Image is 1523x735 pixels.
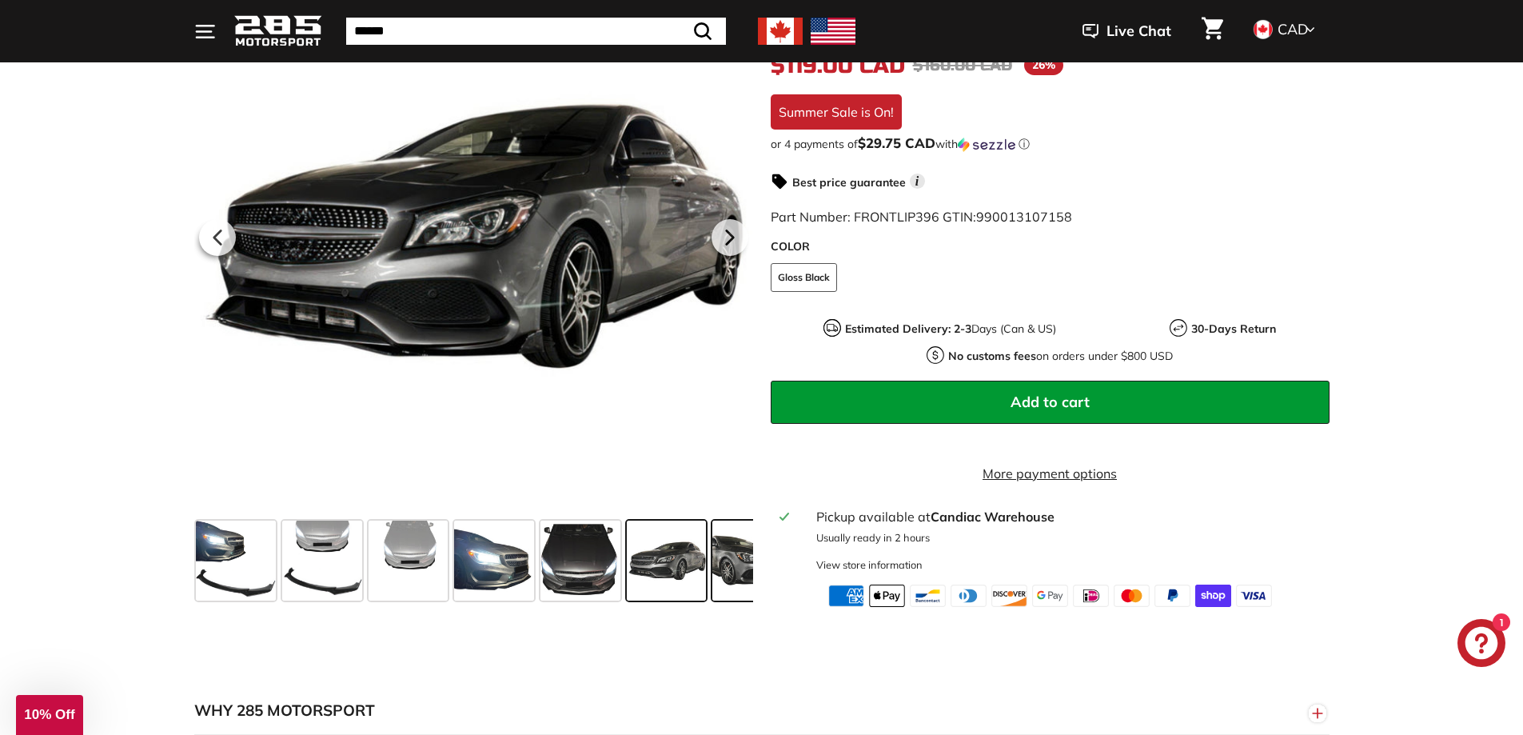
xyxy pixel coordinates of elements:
span: $160.00 CAD [913,55,1012,75]
img: shopify_pay [1195,585,1231,607]
span: Live Chat [1106,21,1171,42]
a: Cart [1192,4,1233,58]
span: Add to cart [1011,393,1090,411]
div: 10% Off [16,695,83,735]
span: $119.00 CAD [771,52,905,79]
span: 26% [1024,55,1063,75]
input: Search [346,18,726,45]
div: or 4 payments of$29.75 CADwithSezzle Click to learn more about Sezzle [771,136,1330,152]
p: Days (Can & US) [845,321,1056,338]
div: View store information [816,557,923,573]
strong: 30-Days Return [1191,322,1276,336]
span: i [910,174,925,189]
span: CAD [1278,20,1308,38]
img: apple_pay [869,585,905,607]
img: Sezzle [958,138,1015,152]
img: diners_club [951,585,987,607]
img: american_express [828,585,864,607]
button: Add to cart [771,381,1330,424]
a: More payment options [771,464,1330,483]
img: paypal [1154,585,1190,607]
span: 990013107158 [976,209,1072,225]
span: $29.75 CAD [858,134,935,151]
img: Logo_285_Motorsport_areodynamics_components [234,13,322,50]
button: WHY 285 MOTORSPORT [194,687,1330,735]
strong: Candiac Warehouse [931,509,1055,525]
p: Usually ready in 2 hours [816,530,1319,545]
img: ideal [1073,585,1109,607]
img: google_pay [1032,585,1068,607]
div: Pickup available at [816,507,1319,526]
strong: Best price guarantee [792,175,906,190]
div: Summer Sale is On! [771,94,902,130]
img: discover [991,585,1027,607]
inbox-online-store-chat: Shopify online store chat [1453,619,1510,671]
span: Part Number: FRONTLIP396 GTIN: [771,209,1072,225]
img: master [1114,585,1150,607]
strong: Estimated Delivery: 2-3 [845,322,971,336]
strong: No customs fees [948,349,1036,363]
label: COLOR [771,238,1330,255]
p: on orders under $800 USD [948,348,1173,365]
button: Live Chat [1062,11,1192,51]
span: 10% Off [24,707,74,722]
div: or 4 payments of with [771,136,1330,152]
img: bancontact [910,585,946,607]
img: visa [1236,585,1272,607]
